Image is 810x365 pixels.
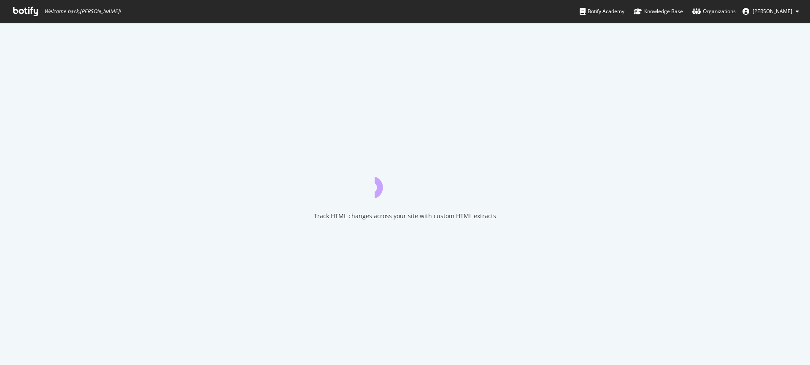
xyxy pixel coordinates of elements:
button: [PERSON_NAME] [736,5,806,18]
div: Botify Academy [580,7,624,16]
div: Organizations [692,7,736,16]
div: Track HTML changes across your site with custom HTML extracts [314,212,496,220]
div: animation [375,168,435,198]
div: Knowledge Base [634,7,683,16]
span: Welcome back, [PERSON_NAME] ! [44,8,121,15]
span: Vincent Flaceliere [753,8,792,15]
